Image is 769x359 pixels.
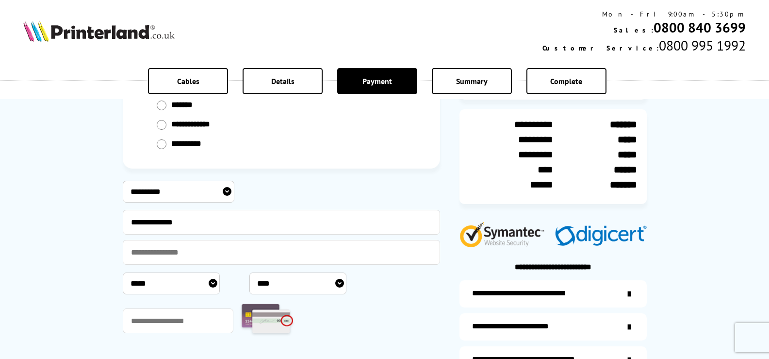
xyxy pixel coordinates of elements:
[459,313,647,341] a: items-arrive
[659,36,746,54] span: 0800 995 1992
[614,26,654,34] span: Sales:
[177,76,199,86] span: Cables
[23,20,175,42] img: Printerland Logo
[542,44,659,52] span: Customer Service:
[550,76,582,86] span: Complete
[542,10,746,18] div: Mon - Fri 9:00am - 5:30pm
[362,76,392,86] span: Payment
[459,280,647,308] a: additional-ink
[456,76,488,86] span: Summary
[271,76,295,86] span: Details
[654,18,746,36] a: 0800 840 3699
